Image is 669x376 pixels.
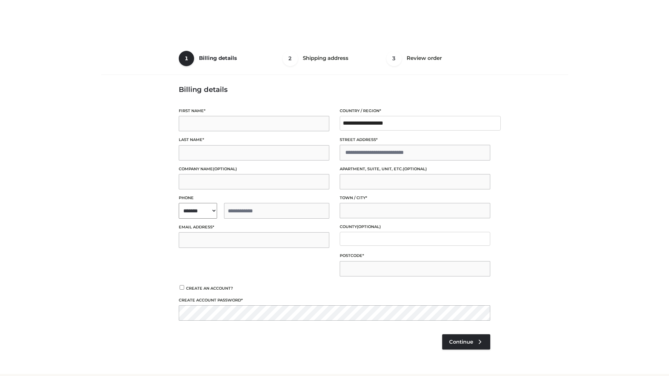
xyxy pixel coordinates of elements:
input: Create an account? [179,285,185,290]
label: Street address [340,136,490,143]
label: Phone [179,195,329,201]
span: 1 [179,51,194,66]
label: Postcode [340,252,490,259]
span: (optional) [403,166,427,171]
span: Review order [407,55,442,61]
label: Town / City [340,195,490,201]
label: Apartment, suite, unit, etc. [340,166,490,172]
label: Country / Region [340,108,490,114]
label: First name [179,108,329,114]
label: Create account password [179,297,490,304]
span: 2 [283,51,298,66]
span: Shipping address [303,55,348,61]
span: (optional) [357,224,381,229]
label: County [340,224,490,230]
span: Continue [449,339,473,345]
span: Create an account? [186,286,233,291]
label: Email address [179,224,329,230]
label: Last name [179,136,329,143]
a: Continue [442,334,490,350]
span: 3 [386,51,402,66]
span: (optional) [213,166,237,171]
h3: Billing details [179,85,490,94]
span: Billing details [199,55,237,61]
label: Company name [179,166,329,172]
